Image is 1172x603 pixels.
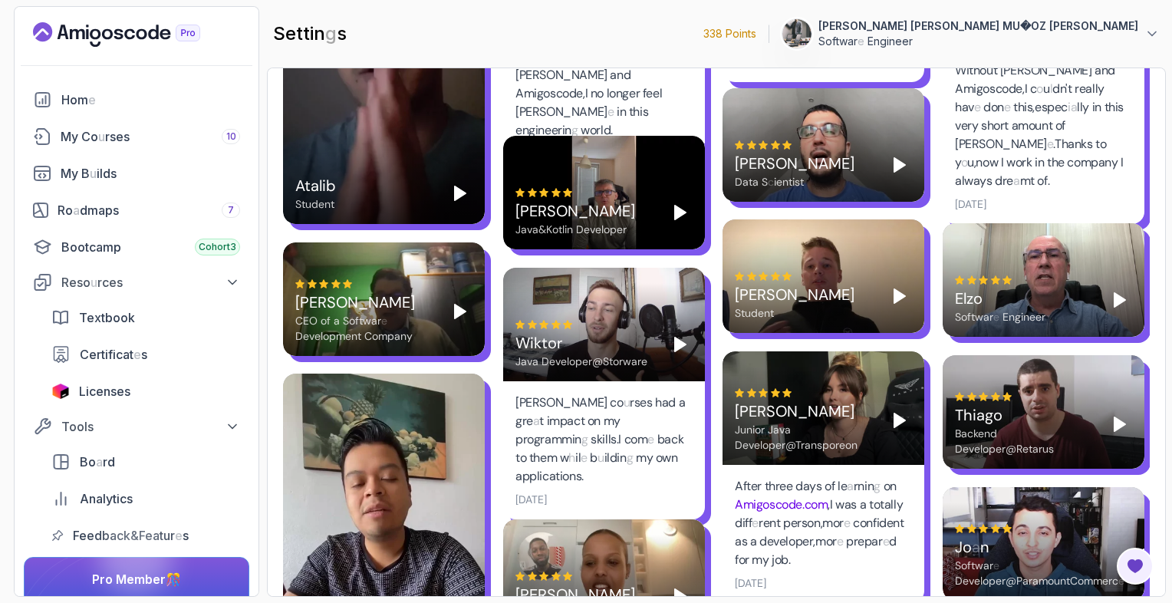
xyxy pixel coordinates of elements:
[91,275,97,290] readpronunciation-span: u
[955,99,974,115] readpronunciation-span: hav
[226,130,236,143] span: 10
[887,408,912,433] button: Play
[24,269,249,296] button: Resources
[752,515,759,531] readpronunciation-span: e
[515,122,571,138] readpronunciation-span: engineerin
[647,431,654,447] readpronunciation-span: e
[768,423,791,437] readpronunciation-word: Java
[735,478,762,494] readpronunciation-word: After
[230,241,236,252] readpronunciation-span: 3
[869,496,903,512] readpronunciation-word: totally
[783,515,821,531] readpronunciation-word: person
[1055,117,1065,133] readpronunciation-word: of
[782,18,1160,49] button: user profile image[PERSON_NAME] [PERSON_NAME] MU�OZ [PERSON_NAME]Software Engineer
[364,329,413,343] readpronunciation-word: Company
[568,450,575,466] readpronunciation-span: h
[581,122,611,138] readpronunciation-word: world
[853,515,904,531] readpronunciation-word: confident
[889,533,897,549] readpronunciation-span: d
[88,92,96,107] readpronunciation-span: e
[821,515,823,531] readpronunciation-span: ,
[1020,19,1031,32] readpronunciation-span: �
[1004,99,1011,115] readpronunciation-span: e
[643,85,662,101] readpronunciation-word: feel
[61,419,94,434] readpronunciation-word: Tools
[542,354,592,368] readpronunciation-word: Developer
[515,222,538,236] readpronunciation-word: Java
[515,104,607,120] readpronunciation-span: [PERSON_NAME]
[1053,136,1055,152] readpronunciation-span: .
[955,173,993,189] readpronunciation-word: always
[1077,99,1089,115] readpronunciation-span: lly
[598,450,604,466] readpronunciation-span: u
[1020,173,1035,189] readpronunciation-span: mt
[735,153,854,173] readpronunciation-word: [PERSON_NAME]
[795,478,821,494] readpronunciation-word: days
[1002,310,1045,324] readpronunciation-word: Engineer
[735,496,802,512] readpronunciation-word: Amigoscode
[515,431,581,447] readpronunciation-span: programmin
[1095,62,1115,78] readpronunciation-word: and
[515,492,547,507] div: [DATE]
[97,166,117,181] readpronunciation-span: ilds
[560,450,569,466] readpronunciation-span: w
[657,431,683,447] readpronunciation-word: back
[703,26,756,41] p: 338
[73,528,130,543] readpronunciation-word: Feedback
[1092,99,1101,115] readpronunciation-word: in
[1000,62,1092,78] readpronunciation-word: [PERSON_NAME]
[993,559,999,572] readpronunciation-span: e
[581,468,584,484] readpronunciation-span: .
[295,329,361,343] readpronunciation-word: Development
[529,450,557,466] readpronunciation-word: them
[24,413,249,440] button: Tools
[624,431,648,447] readpronunciation-span: com
[765,478,793,494] readpronunciation-word: three
[1049,19,1138,32] readpronunciation-word: [PERSON_NAME]
[42,302,249,333] a: textbook
[983,99,1004,115] readpronunciation-span: don
[955,62,997,78] readpronunciation-word: Without
[61,129,78,144] readpronunciation-word: My
[1118,574,1124,588] readpronunciation-span: e
[735,175,759,189] readpronunciation-word: Data
[42,376,249,407] a: licenses
[80,454,96,470] readpronunciation-span: Bo
[1105,99,1124,115] readpronunciation-word: this
[295,175,336,196] div: Atalib
[381,314,387,328] readpronunciation-span: e
[961,154,968,170] readpronunciation-span: o
[976,154,998,170] readpronunciation-word: now
[655,394,676,410] readpronunciation-word: had
[515,67,607,83] readpronunciation-word: [PERSON_NAME]
[955,310,993,324] readpronunciation-span: Softwar
[802,496,805,512] readpronunciation-span: .
[73,203,80,218] readpronunciation-span: a
[539,413,544,429] readpronunciation-span: t
[822,515,844,531] readpronunciation-span: mor
[1031,19,1046,32] readpronunciation-word: OZ
[533,413,540,429] readpronunciation-span: a
[1117,548,1154,585] button: Open Feedback Button
[81,129,98,144] readpronunciation-span: Co
[618,431,621,447] readpronunciation-word: I
[782,19,812,48] img: user profile image
[42,339,249,370] a: certificates
[98,129,105,144] readpronunciation-span: u
[515,450,526,466] readpronunciation-word: to
[166,572,181,587] readpronunciation-span: 🎊
[735,401,854,421] readpronunciation-word: [PERSON_NAME]
[735,515,752,531] readpronunciation-span: diff
[847,478,854,494] readpronunciation-span: a
[607,85,640,101] readpronunciation-word: longer
[133,347,141,362] readpronunciation-span: e
[585,85,588,101] readpronunciation-word: I
[974,99,981,115] readpronunciation-span: e
[910,19,999,32] readpronunciation-word: [PERSON_NAME]
[1037,173,1047,189] readpronunciation-word: of
[624,394,630,410] readpronunciation-span: u
[752,552,769,568] readpronunciation-word: my
[515,332,647,354] div: Wiktor
[175,528,183,543] readpronunciation-span: e
[79,384,130,399] readpronunciation-word: Licenses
